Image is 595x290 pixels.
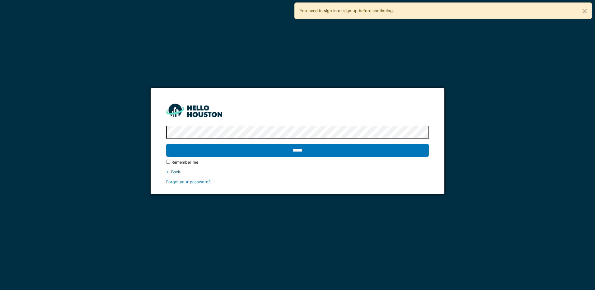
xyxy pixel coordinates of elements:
div: You need to sign in or sign up before continuing. [294,2,592,19]
label: Remember me [171,159,198,165]
a: Forgot your password? [166,180,211,184]
img: HH_line-BYnF2_Hg.png [166,104,222,117]
div: ← Back [166,169,429,175]
button: Close [578,3,592,19]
